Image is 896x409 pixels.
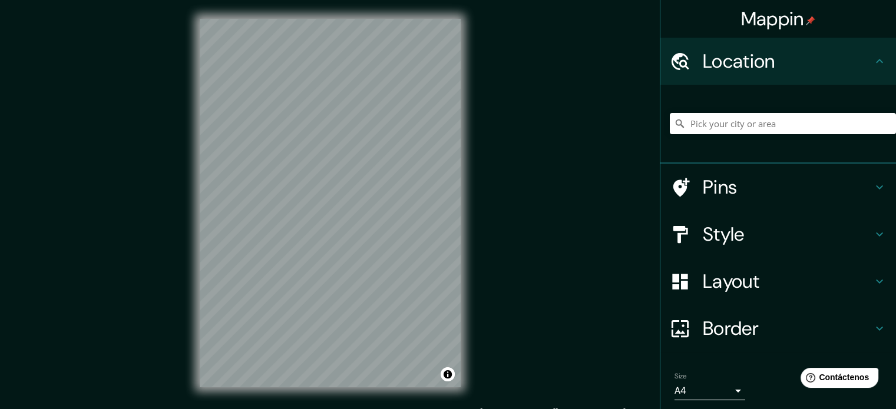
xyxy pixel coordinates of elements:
[703,270,872,293] h4: Layout
[703,317,872,340] h4: Border
[660,258,896,305] div: Layout
[200,19,461,387] canvas: Map
[703,222,872,246] h4: Style
[660,211,896,258] div: Style
[670,113,896,134] input: Pick your city or area
[703,49,872,73] h4: Location
[675,381,745,400] div: A4
[441,367,455,381] button: Toggle attribution
[660,305,896,352] div: Border
[660,164,896,211] div: Pins
[660,38,896,85] div: Location
[703,175,872,199] h4: Pins
[675,371,687,381] label: Size
[806,16,815,25] img: pin-icon.png
[791,363,883,396] iframe: Lanzador de widgets de ayuda
[741,7,816,31] h4: Mappin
